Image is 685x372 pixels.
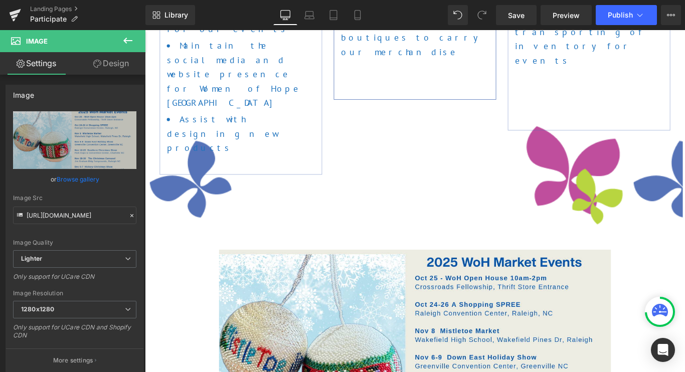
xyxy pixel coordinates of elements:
div: Only support for UCare CDN and Shopify CDN [13,323,136,346]
div: or [13,174,136,184]
a: Laptop [297,5,321,25]
span: Maintain the social media and website presence for Women of Hope [GEOGRAPHIC_DATA] [25,11,184,88]
b: Lighter [21,255,42,262]
button: Publish [596,5,657,25]
div: Image Resolution [13,290,136,297]
a: Landing Pages [30,5,145,13]
button: Redo [472,5,492,25]
div: Only support for UCare CDN [13,273,136,287]
button: More [661,5,681,25]
span: Save [508,10,525,21]
button: More settings [6,348,143,372]
a: New Library [145,5,195,25]
a: Design [75,52,147,75]
a: Preview [541,5,592,25]
div: Image Quality [13,239,136,246]
span: Preview [553,10,580,21]
a: Mobile [346,5,370,25]
span: Library [164,11,188,20]
span: Image [26,37,48,45]
span: Publish [608,11,633,19]
div: Image [13,85,34,99]
input: Link [13,207,136,224]
a: Desktop [273,5,297,25]
a: Browse gallery [57,170,99,188]
div: Open Intercom Messenger [651,338,675,362]
div: Image Src [13,195,136,202]
b: 1280x1280 [21,305,54,313]
span: Assist with designing new products [25,94,155,139]
p: More settings [53,356,93,365]
button: Undo [448,5,468,25]
span: Participate [30,15,67,23]
a: Tablet [321,5,346,25]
